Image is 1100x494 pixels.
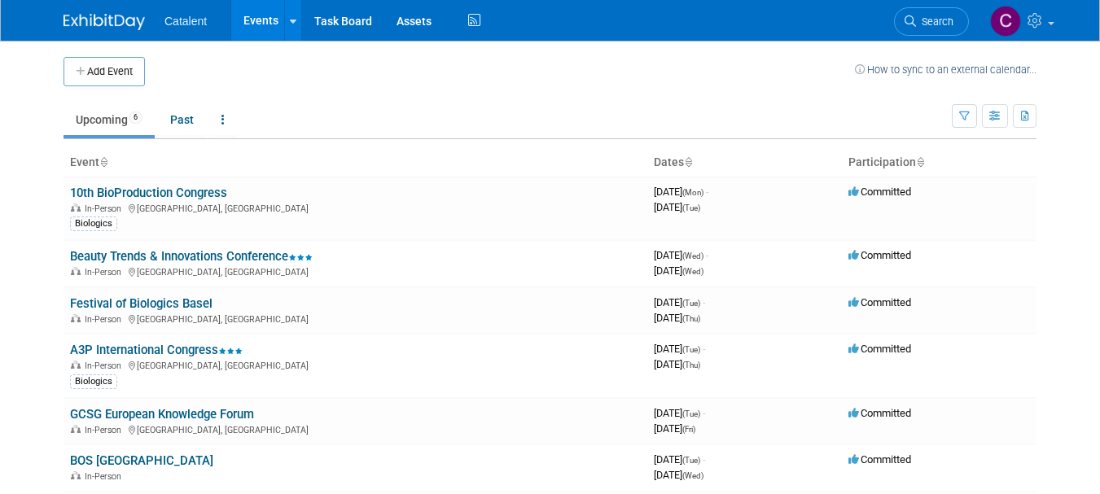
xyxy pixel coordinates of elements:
span: - [703,407,705,419]
span: [DATE] [654,469,703,481]
span: Committed [848,453,911,466]
img: In-Person Event [71,267,81,275]
a: Search [894,7,969,36]
img: ExhibitDay [64,14,145,30]
a: A3P International Congress [70,343,243,357]
span: [DATE] [654,201,700,213]
span: (Tue) [682,409,700,418]
button: Add Event [64,57,145,86]
span: (Tue) [682,456,700,465]
span: Committed [848,343,911,355]
span: In-Person [85,267,126,278]
th: Event [64,149,647,177]
span: - [706,249,708,261]
span: Catalent [164,15,207,28]
a: Past [158,104,206,135]
span: (Wed) [682,471,703,480]
span: Committed [848,249,911,261]
span: 6 [129,111,142,124]
span: - [703,343,705,355]
span: Committed [848,186,911,198]
span: In-Person [85,361,126,371]
span: [DATE] [654,186,708,198]
div: Biologics [70,374,117,389]
div: Biologics [70,216,117,231]
span: [DATE] [654,312,700,324]
a: BOS [GEOGRAPHIC_DATA] [70,453,213,468]
span: In-Person [85,471,126,482]
span: Committed [848,296,911,308]
img: In-Person Event [71,314,81,322]
span: (Tue) [682,203,700,212]
span: [DATE] [654,422,695,435]
a: Sort by Event Name [99,155,107,168]
span: (Thu) [682,314,700,323]
span: [DATE] [654,453,705,466]
a: How to sync to an external calendar... [855,63,1036,76]
span: In-Person [85,425,126,435]
span: [DATE] [654,358,700,370]
span: Committed [848,407,911,419]
span: [DATE] [654,249,708,261]
span: [DATE] [654,264,703,277]
img: In-Person Event [71,361,81,369]
a: 10th BioProduction Congress [70,186,227,200]
span: (Thu) [682,361,700,369]
span: [DATE] [654,296,705,308]
a: GCSG European Knowledge Forum [70,407,254,422]
a: Festival of Biologics Basel [70,296,213,311]
a: Upcoming6 [64,104,155,135]
span: (Tue) [682,345,700,354]
a: Sort by Start Date [684,155,692,168]
a: Beauty Trends & Innovations Conference [70,249,313,264]
span: [DATE] [654,343,705,355]
span: (Wed) [682,267,703,276]
span: (Fri) [682,425,695,434]
a: Sort by Participation Type [916,155,924,168]
span: (Wed) [682,251,703,260]
span: In-Person [85,203,126,214]
span: (Tue) [682,299,700,308]
div: [GEOGRAPHIC_DATA], [GEOGRAPHIC_DATA] [70,358,641,371]
th: Participation [842,149,1036,177]
img: In-Person Event [71,203,81,212]
img: In-Person Event [71,471,81,479]
span: - [706,186,708,198]
span: [DATE] [654,407,705,419]
div: [GEOGRAPHIC_DATA], [GEOGRAPHIC_DATA] [70,312,641,325]
div: [GEOGRAPHIC_DATA], [GEOGRAPHIC_DATA] [70,201,641,214]
span: - [703,453,705,466]
img: In-Person Event [71,425,81,433]
img: Christina Szendi [990,6,1021,37]
th: Dates [647,149,842,177]
span: (Mon) [682,188,703,197]
div: [GEOGRAPHIC_DATA], [GEOGRAPHIC_DATA] [70,422,641,435]
span: In-Person [85,314,126,325]
span: Search [916,15,953,28]
div: [GEOGRAPHIC_DATA], [GEOGRAPHIC_DATA] [70,264,641,278]
span: - [703,296,705,308]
